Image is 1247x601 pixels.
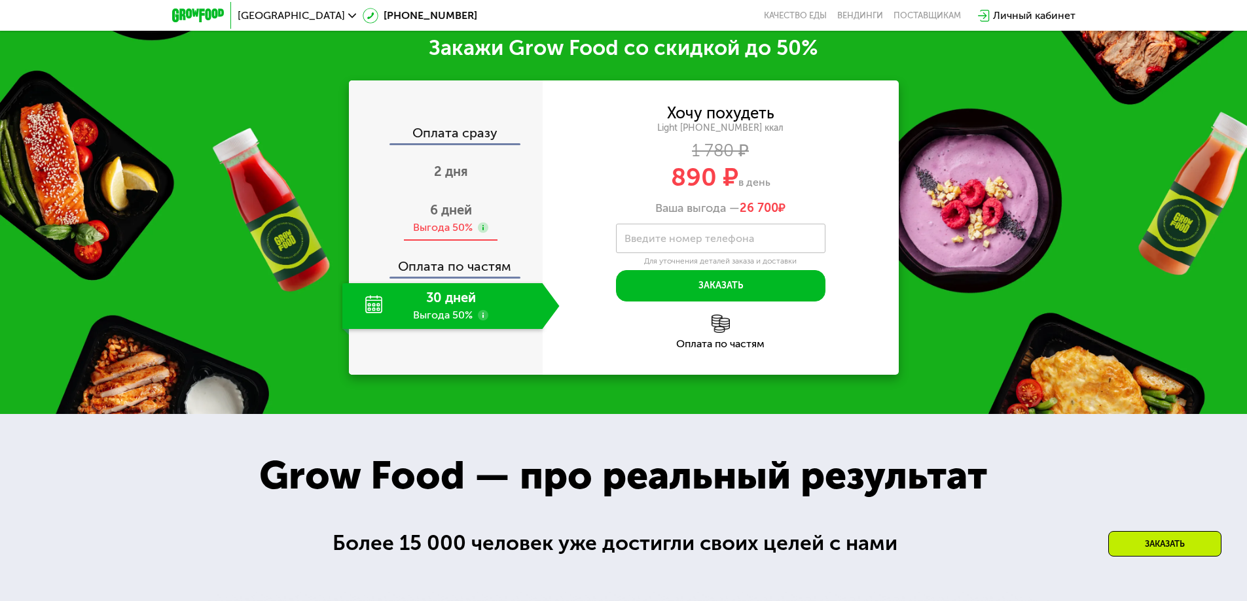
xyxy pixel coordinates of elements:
[363,8,477,24] a: [PHONE_NUMBER]
[616,256,825,267] div: Для уточнения деталей заказа и доставки
[543,122,899,134] div: Light [PHONE_NUMBER] ккал
[667,106,774,120] div: Хочу похудеть
[624,235,754,242] label: Введите номер телефона
[740,201,778,215] span: 26 700
[333,527,914,559] div: Более 15 000 человек уже достигли своих целей с нами
[616,270,825,301] button: Заказать
[350,247,543,277] div: Оплата по частям
[837,10,883,21] a: Вендинги
[430,202,472,218] span: 6 дней
[230,446,1016,505] div: Grow Food — про реальный результат
[740,201,786,216] span: ₽
[434,163,468,179] span: 2 дня
[738,176,770,188] span: в день
[894,10,961,21] div: поставщикам
[238,10,345,21] span: [GEOGRAPHIC_DATA]
[993,8,1075,24] div: Личный кабинет
[671,162,738,192] span: 890 ₽
[764,10,827,21] a: Качество еды
[1108,531,1221,557] div: Заказать
[413,220,473,235] div: Выгода 50%
[543,339,899,349] div: Оплата по частям
[543,144,899,158] div: 1 780 ₽
[712,315,730,333] img: l6xcnZfty9opOoJh.png
[350,126,543,143] div: Оплата сразу
[543,201,899,216] div: Ваша выгода —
